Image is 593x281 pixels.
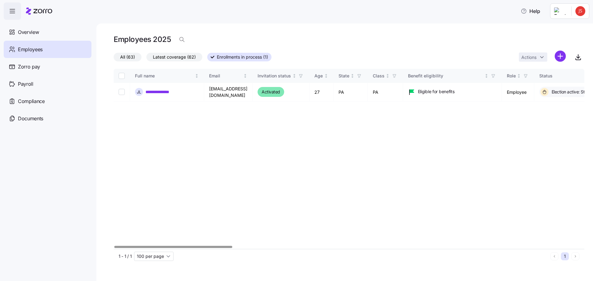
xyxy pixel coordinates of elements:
div: Not sorted [324,74,328,78]
img: Employer logo [554,7,566,15]
span: Help [521,7,540,15]
td: 27 [309,83,334,101]
th: Invitation statusNot sorted [253,69,309,83]
td: Employee [502,83,534,101]
span: Activated [262,88,280,96]
div: Age [314,72,323,79]
th: Benefit eligibilityNot sorted [403,69,502,83]
div: Not sorted [292,74,296,78]
span: Zorro pay [18,63,40,71]
span: Latest coverage (62) [153,53,196,61]
span: Eligible for benefits [418,89,455,95]
h1: Employees 2025 [114,35,171,44]
div: Full name [135,72,194,79]
div: Role [507,72,516,79]
div: Status [539,72,584,79]
th: EmailNot sorted [204,69,253,83]
span: Overview [18,28,39,36]
th: RoleNot sorted [502,69,534,83]
span: Documents [18,115,43,122]
span: Enrollments in process (1) [217,53,268,61]
td: PA [368,83,403,101]
button: 1 [561,252,569,260]
div: Email [209,72,242,79]
button: Actions [519,52,547,62]
span: Employees [18,46,43,53]
div: Not sorted [385,74,390,78]
button: Previous page [550,252,558,260]
a: Overview [4,23,91,41]
th: Full nameNot sorted [130,69,204,83]
a: Employees [4,41,91,58]
span: Payroll [18,80,33,88]
span: All (63) [120,53,135,61]
button: Next page [571,252,579,260]
th: ClassNot sorted [368,69,403,83]
th: AgeNot sorted [309,69,334,83]
span: 1 - 1 / 1 [119,253,132,259]
span: Compliance [18,97,45,105]
div: Not sorted [243,74,247,78]
img: dabd418a90e87b974ad9e4d6da1f3d74 [575,6,585,16]
a: Documents [4,110,91,127]
svg: add icon [555,51,566,62]
div: Benefit eligibility [408,72,483,79]
div: State [339,72,349,79]
div: Not sorted [484,74,489,78]
input: Select record 1 [119,89,125,95]
a: Payroll [4,75,91,93]
td: [EMAIL_ADDRESS][DOMAIN_NAME] [204,83,253,101]
div: Class [373,72,385,79]
a: Zorro pay [4,58,91,75]
div: Not sorted [517,74,521,78]
div: Not sorted [195,74,199,78]
td: PA [334,83,368,101]
span: Actions [521,55,536,60]
div: Invitation status [258,72,291,79]
div: Not sorted [350,74,355,78]
input: Select all records [119,73,125,79]
span: J L [137,90,141,94]
a: Compliance [4,93,91,110]
th: StateNot sorted [334,69,368,83]
button: Help [516,5,545,17]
